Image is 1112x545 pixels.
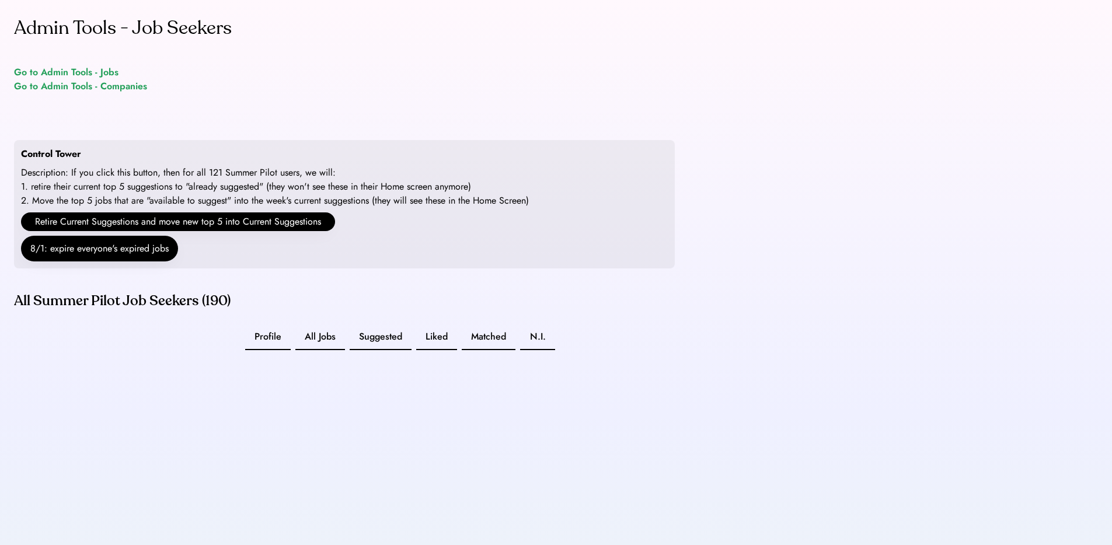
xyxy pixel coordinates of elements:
[21,147,81,161] div: Control Tower
[462,324,515,350] button: Matched
[520,324,555,350] button: N.I.
[416,324,457,350] button: Liked
[350,324,412,350] button: Suggested
[295,324,345,350] button: All Jobs
[14,79,147,93] a: Go to Admin Tools - Companies
[21,212,335,231] button: Retire Current Suggestions and move new top 5 into Current Suggestions
[14,292,675,310] div: All Summer Pilot Job Seekers (190)
[245,324,291,350] button: Profile
[21,236,178,261] button: 8/1: expire everyone's expired jobs
[14,14,232,42] div: Admin Tools - Job Seekers
[21,166,529,208] div: Description: If you click this button, then for all 121 Summer Pilot users, we will: 1. retire th...
[14,65,118,79] a: Go to Admin Tools - Jobs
